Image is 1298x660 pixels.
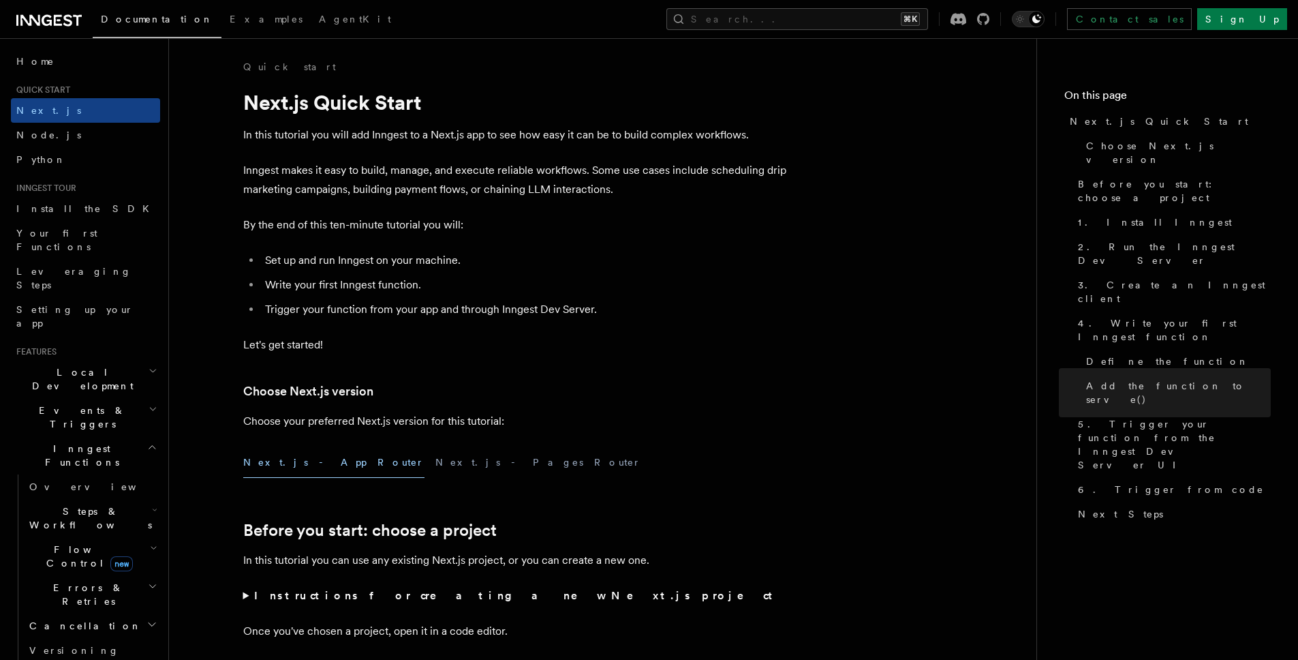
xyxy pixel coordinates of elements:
[29,481,170,492] span: Overview
[11,346,57,357] span: Features
[11,404,149,431] span: Events & Triggers
[11,85,70,95] span: Quick start
[16,266,132,290] span: Leveraging Steps
[243,90,788,115] h1: Next.js Quick Start
[243,622,788,641] p: Once you've chosen a project, open it in a code editor.
[1064,109,1271,134] a: Next.js Quick Start
[11,98,160,123] a: Next.js
[24,619,142,633] span: Cancellation
[261,275,788,295] li: Write your first Inngest function.
[24,614,160,638] button: Cancellation
[11,442,147,469] span: Inngest Functions
[24,537,160,575] button: Flow Controlnew
[1086,139,1271,166] span: Choose Next.js version
[666,8,928,30] button: Search...⌘K
[1072,311,1271,349] a: 4. Write your first Inngest function
[1081,374,1271,412] a: Add the function to serve()
[11,398,160,436] button: Events & Triggers
[243,382,373,401] a: Choose Next.js version
[319,14,391,25] span: AgentKit
[1078,177,1271,205] span: Before you start: choose a project
[243,521,497,540] a: Before you start: choose a project
[101,14,213,25] span: Documentation
[1078,507,1163,521] span: Next Steps
[1072,412,1271,477] a: 5. Trigger your function from the Inngest Dev Server UI
[29,645,119,656] span: Versioning
[243,586,788,605] summary: Instructions for creating a new Next.js project
[221,4,311,37] a: Examples
[110,556,133,571] span: new
[11,297,160,335] a: Setting up your app
[11,196,160,221] a: Install the SDK
[16,203,157,214] span: Install the SDK
[243,447,424,478] button: Next.js - App Router
[261,251,788,270] li: Set up and run Inngest on your machine.
[311,4,399,37] a: AgentKit
[1067,8,1192,30] a: Contact sales
[16,304,134,329] span: Setting up your app
[11,123,160,147] a: Node.js
[1072,210,1271,235] a: 1. Install Inngest
[261,300,788,319] li: Trigger your function from your app and through Inngest Dev Server.
[11,49,160,74] a: Home
[435,447,641,478] button: Next.js - Pages Router
[93,4,221,38] a: Documentation
[16,130,81,140] span: Node.js
[243,551,788,570] p: In this tutorial you can use any existing Next.js project, or you can create a new one.
[24,499,160,537] button: Steps & Workflows
[1072,235,1271,273] a: 2. Run the Inngest Dev Server
[24,543,150,570] span: Flow Control
[1072,172,1271,210] a: Before you start: choose a project
[243,335,788,355] p: Let's get started!
[901,12,920,26] kbd: ⌘K
[24,475,160,499] a: Overview
[1086,355,1249,368] span: Define the function
[1064,87,1271,109] h4: On this page
[1072,273,1271,311] a: 3. Create an Inngest client
[243,60,336,74] a: Quick start
[11,259,160,297] a: Leveraging Steps
[11,221,160,259] a: Your first Functions
[1070,115,1248,128] span: Next.js Quick Start
[16,154,66,165] span: Python
[16,105,81,116] span: Next.js
[230,14,303,25] span: Examples
[243,215,788,235] p: By the end of this ten-minute tutorial you will:
[24,581,148,608] span: Errors & Retries
[1081,134,1271,172] a: Choose Next.js version
[254,589,778,602] strong: Instructions for creating a new Next.js project
[1078,278,1271,305] span: 3. Create an Inngest client
[24,505,152,532] span: Steps & Workflows
[11,183,76,194] span: Inngest tour
[1078,483,1264,496] span: 6. Trigger from code
[24,575,160,614] button: Errors & Retries
[243,161,788,199] p: Inngest makes it easy to build, manage, and execute reliable workflows. Some use cases include sc...
[1197,8,1287,30] a: Sign Up
[1012,11,1045,27] button: Toggle dark mode
[1086,379,1271,406] span: Add the function to serve()
[11,360,160,398] button: Local Development
[1078,417,1271,472] span: 5. Trigger your function from the Inngest Dev Server UI
[11,147,160,172] a: Python
[11,436,160,475] button: Inngest Functions
[1081,349,1271,374] a: Define the function
[1072,477,1271,502] a: 6. Trigger from code
[1072,502,1271,526] a: Next Steps
[1078,240,1271,267] span: 2. Run the Inngest Dev Server
[1078,215,1232,229] span: 1. Install Inngest
[243,125,788,145] p: In this tutorial you will add Inngest to a Next.js app to see how easy it can be to build complex...
[16,55,55,68] span: Home
[16,228,97,252] span: Your first Functions
[1078,316,1271,344] span: 4. Write your first Inngest function
[243,412,788,431] p: Choose your preferred Next.js version for this tutorial:
[11,365,149,393] span: Local Development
